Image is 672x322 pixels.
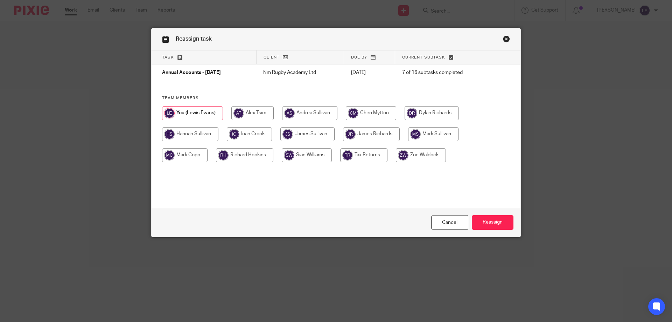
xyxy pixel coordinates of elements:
[431,215,468,230] a: Close this dialog window
[176,36,212,42] span: Reassign task
[162,95,510,101] h4: Team members
[351,69,388,76] p: [DATE]
[472,215,513,230] input: Reassign
[162,55,174,59] span: Task
[351,55,367,59] span: Due by
[395,64,493,81] td: 7 of 16 subtasks completed
[263,69,337,76] p: Nm Rugby Academy Ltd
[264,55,280,59] span: Client
[162,70,221,75] span: Annual Accounts - [DATE]
[402,55,445,59] span: Current subtask
[503,35,510,45] a: Close this dialog window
